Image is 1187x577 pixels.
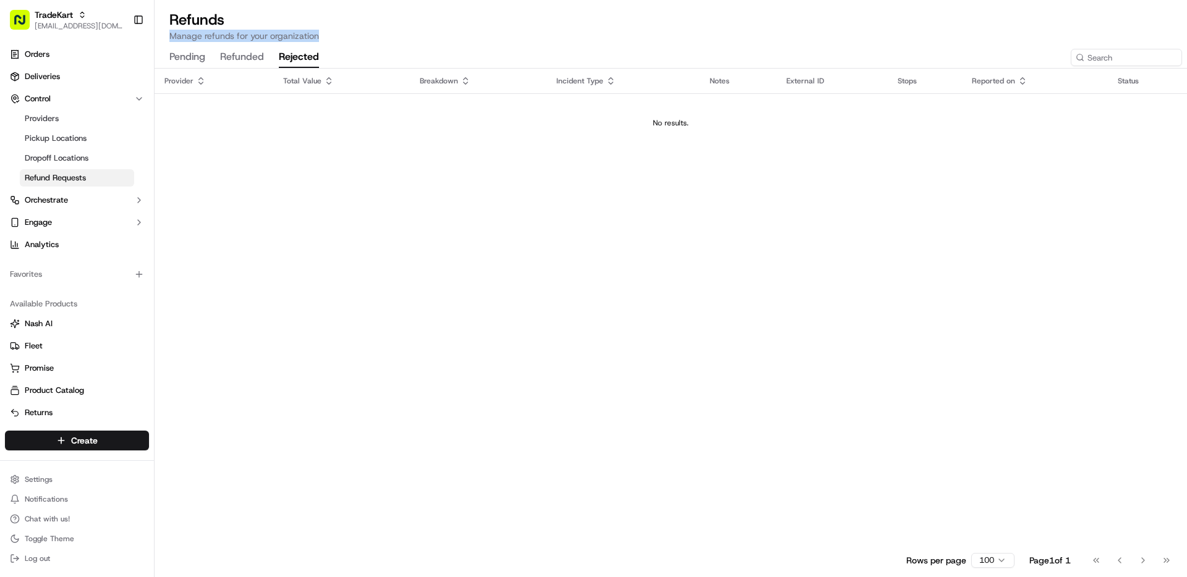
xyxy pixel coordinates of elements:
a: Providers [20,110,134,127]
div: Stops [898,76,952,86]
h1: Refunds [169,10,1172,30]
span: Chat with us! [25,514,70,524]
a: Pickup Locations [20,130,134,147]
a: Fleet [10,340,144,352]
div: Breakdown [420,76,537,86]
button: Create [5,431,149,450]
input: Got a question? Start typing here... [32,80,223,93]
span: Returns [25,407,53,418]
span: Notifications [25,494,68,504]
span: Log out [25,554,50,563]
button: Promise [5,358,149,378]
button: Log out [5,550,149,567]
span: Deliveries [25,71,60,82]
span: Fleet [25,340,43,352]
span: Promise [25,363,54,374]
div: 📗 [12,180,22,190]
div: Favorites [5,264,149,284]
span: Settings [25,474,53,484]
span: Orders [25,49,49,60]
span: Refund Requests [25,172,86,183]
button: Fleet [5,336,149,356]
span: Analytics [25,239,59,250]
a: Returns [10,407,144,418]
button: Start new chat [210,122,225,137]
span: Product Catalog [25,385,84,396]
div: Total Value [283,76,400,86]
p: Welcome 👋 [12,49,225,69]
button: Nash AI [5,314,149,334]
button: Orchestrate [5,190,149,210]
button: pending [169,47,205,68]
button: Returns [5,403,149,423]
div: No results. [160,118,1182,128]
span: Control [25,93,51,104]
button: Control [5,89,149,109]
button: Product Catalog [5,381,149,400]
img: Nash [12,12,37,37]
div: Provider [164,76,263,86]
input: Search [1071,49,1182,66]
button: rejected [279,47,319,68]
img: 1736555255976-a54dd68f-1ca7-489b-9aae-adbdc363a1c4 [12,118,35,140]
span: Knowledge Base [25,179,95,192]
div: Page 1 of 1 [1029,554,1071,566]
a: Analytics [5,235,149,255]
span: Toggle Theme [25,534,74,544]
button: Notifications [5,491,149,508]
span: Pylon [123,209,150,219]
a: 💻API Documentation [100,174,203,196]
div: Incident Type [556,76,690,86]
button: Toggle Theme [5,530,149,547]
a: Orders [5,44,149,64]
a: Nash AI [10,318,144,329]
span: Dropoff Locations [25,153,88,164]
span: Nash AI [25,318,53,329]
button: TradeKart[EMAIL_ADDRESS][DOMAIN_NAME] [5,5,128,35]
div: Available Products [5,294,149,314]
p: Rows per page [906,554,966,566]
button: TradeKart [35,9,73,21]
button: [EMAIL_ADDRESS][DOMAIN_NAME] [35,21,123,31]
button: refunded [220,47,264,68]
button: Settings [5,471,149,488]
a: Powered byPylon [87,209,150,219]
div: Start new chat [42,118,203,130]
span: Pickup Locations [25,133,87,144]
span: Orchestrate [25,195,68,206]
div: External ID [786,76,878,86]
a: Product Catalog [10,385,144,396]
div: We're available if you need us! [42,130,156,140]
span: Providers [25,113,59,124]
div: 💻 [104,180,114,190]
span: Create [71,434,98,447]
div: Notes [710,76,767,86]
span: API Documentation [117,179,198,192]
a: Dropoff Locations [20,150,134,167]
a: Deliveries [5,67,149,86]
a: Promise [10,363,144,374]
span: Engage [25,217,52,228]
button: Chat with us! [5,510,149,528]
p: Manage refunds for your organization [169,30,1172,42]
div: Status [1118,76,1177,86]
div: Reported on [972,76,1098,86]
a: 📗Knowledge Base [7,174,100,196]
a: Refund Requests [20,169,134,187]
button: Engage [5,213,149,232]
